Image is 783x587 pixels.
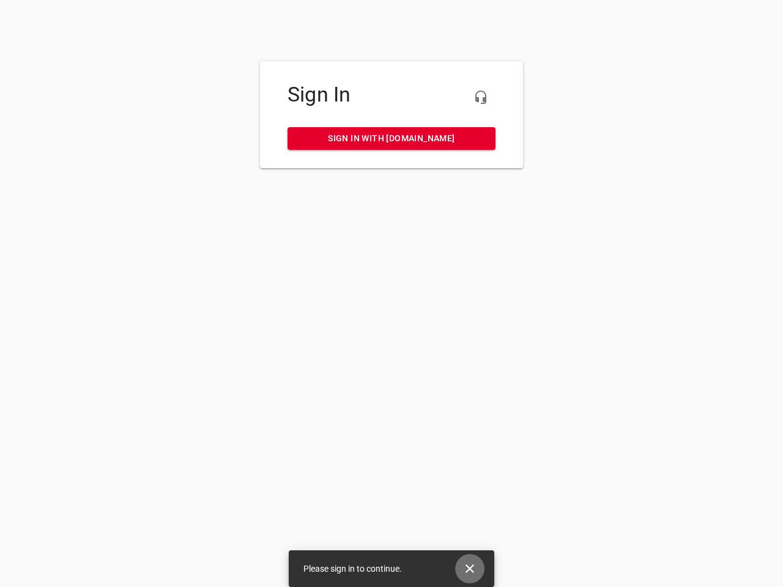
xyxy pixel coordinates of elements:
[297,131,486,146] span: Sign in with [DOMAIN_NAME]
[516,138,774,578] iframe: Chat
[303,564,402,574] span: Please sign in to continue.
[455,554,484,583] button: Close
[288,127,495,150] a: Sign in with [DOMAIN_NAME]
[288,83,495,107] h4: Sign In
